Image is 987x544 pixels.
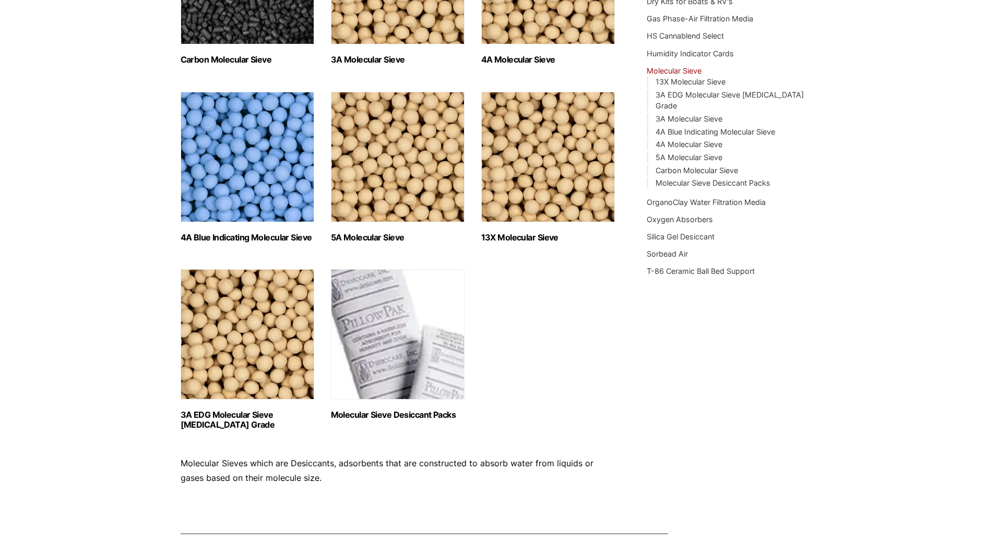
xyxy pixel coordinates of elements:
[181,92,314,243] a: Visit product category 4A Blue Indicating Molecular Sieve
[647,14,753,23] a: Gas Phase-Air Filtration Media
[331,269,465,400] img: Molecular Sieve Desiccant Packs
[481,92,615,222] img: 13X Molecular Sieve
[181,456,616,485] p: Molecular Sieves which are Desiccants, adsorbents that are constructed to absorb water from liqui...
[481,233,615,243] h2: 13X Molecular Sieve
[647,198,766,207] a: OrganoClay Water Filtration Media
[647,249,688,258] a: Sorbead Air
[647,49,734,58] a: Humidity Indicator Cards
[656,90,804,111] a: 3A EDG Molecular Sieve [MEDICAL_DATA] Grade
[656,114,722,123] a: 3A Molecular Sieve
[656,127,775,136] a: 4A Blue Indicating Molecular Sieve
[647,66,701,75] a: Molecular Sieve
[331,233,465,243] h2: 5A Molecular Sieve
[331,55,465,65] h2: 3A Molecular Sieve
[656,140,722,149] a: 4A Molecular Sieve
[647,31,724,40] a: HS Cannablend Select
[656,178,770,187] a: Molecular Sieve Desiccant Packs
[481,55,615,65] h2: 4A Molecular Sieve
[181,233,314,243] h2: 4A Blue Indicating Molecular Sieve
[181,269,314,430] a: Visit product category 3A EDG Molecular Sieve Ethanol Grade
[331,92,465,243] a: Visit product category 5A Molecular Sieve
[647,267,755,275] a: T-86 Ceramic Ball Bed Support
[331,269,465,420] a: Visit product category Molecular Sieve Desiccant Packs
[647,232,715,241] a: Silica Gel Desiccant
[331,92,465,222] img: 5A Molecular Sieve
[181,410,314,430] h2: 3A EDG Molecular Sieve [MEDICAL_DATA] Grade
[481,92,615,243] a: Visit product category 13X Molecular Sieve
[656,77,726,86] a: 13X Molecular Sieve
[656,153,722,162] a: 5A Molecular Sieve
[331,410,465,420] h2: Molecular Sieve Desiccant Packs
[647,215,713,224] a: Oxygen Absorbers
[181,55,314,65] h2: Carbon Molecular Sieve
[181,269,314,400] img: 3A EDG Molecular Sieve Ethanol Grade
[656,166,738,175] a: Carbon Molecular Sieve
[181,92,314,222] img: 4A Blue Indicating Molecular Sieve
